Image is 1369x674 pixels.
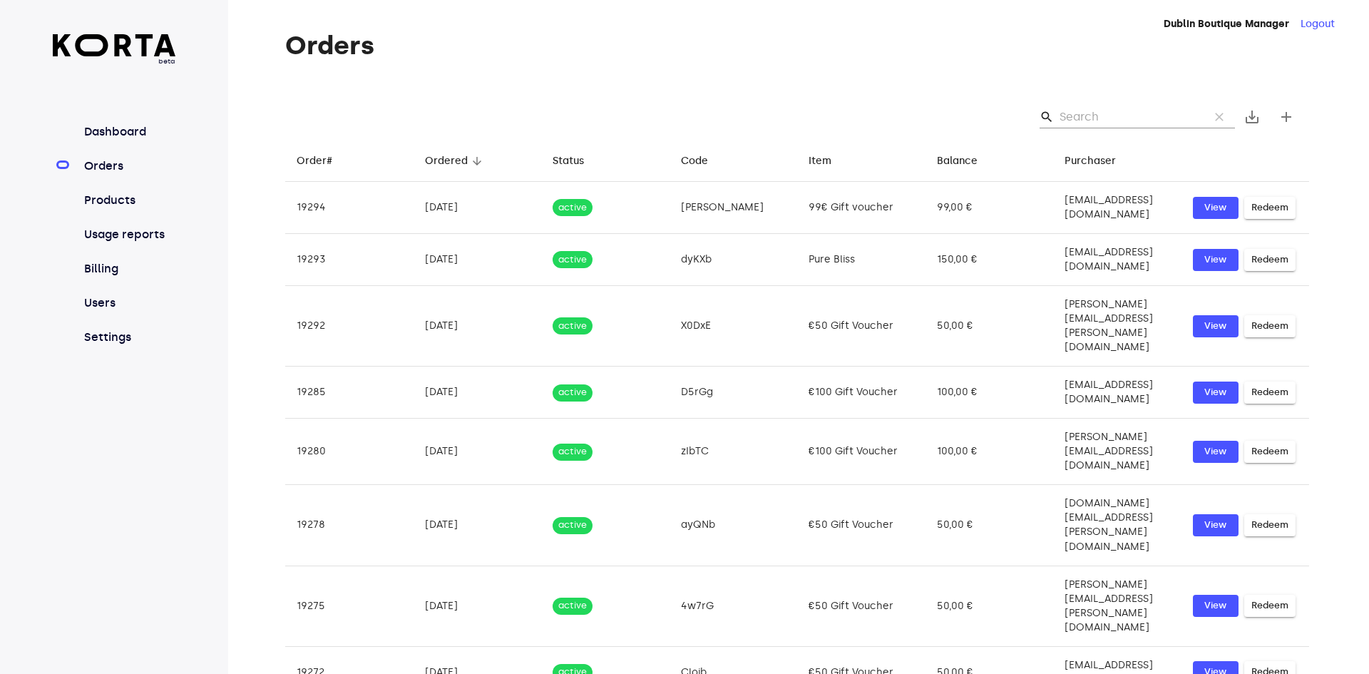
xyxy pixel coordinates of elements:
td: [PERSON_NAME] [670,182,798,234]
td: 19292 [285,286,414,367]
td: 50,00 € [926,566,1054,646]
td: [EMAIL_ADDRESS][DOMAIN_NAME] [1053,367,1181,419]
button: Create new gift card [1269,100,1303,134]
td: dyKXb [670,234,798,286]
span: active [553,201,593,215]
td: zIbTC [670,419,798,485]
td: [PERSON_NAME][EMAIL_ADDRESS][DOMAIN_NAME] [1053,419,1181,485]
span: View [1200,252,1231,268]
span: active [553,599,593,613]
td: [DATE] [414,182,542,234]
td: [EMAIL_ADDRESS][DOMAIN_NAME] [1053,182,1181,234]
span: Redeem [1251,200,1288,216]
td: Pure Bliss [797,234,926,286]
div: Item [809,153,831,170]
td: €100 Gift Voucher [797,367,926,419]
td: [DATE] [414,566,542,646]
button: Redeem [1244,514,1296,536]
button: Redeem [1244,315,1296,337]
span: active [553,386,593,399]
td: [EMAIL_ADDRESS][DOMAIN_NAME] [1053,234,1181,286]
td: [PERSON_NAME][EMAIL_ADDRESS][PERSON_NAME][DOMAIN_NAME] [1053,286,1181,367]
span: beta [53,56,176,66]
span: Code [681,153,727,170]
span: Redeem [1251,252,1288,268]
h1: Orders [285,31,1309,60]
span: Redeem [1251,384,1288,401]
td: [DATE] [414,234,542,286]
button: Redeem [1244,249,1296,271]
div: Code [681,153,708,170]
td: [DATE] [414,286,542,367]
a: Orders [81,158,176,175]
a: Billing [81,260,176,277]
td: €50 Gift Voucher [797,485,926,566]
span: active [553,519,593,532]
span: active [553,253,593,267]
td: 19280 [285,419,414,485]
span: add [1278,108,1295,126]
td: 19275 [285,566,414,646]
button: View [1193,514,1239,536]
span: Order# [297,153,351,170]
td: 50,00 € [926,286,1054,367]
td: 50,00 € [926,485,1054,566]
a: Products [81,192,176,209]
button: View [1193,441,1239,463]
td: ayQNb [670,485,798,566]
td: [DATE] [414,419,542,485]
span: arrow_downward [471,155,483,168]
div: Status [553,153,584,170]
a: Users [81,295,176,312]
span: Redeem [1251,517,1288,533]
td: 100,00 € [926,367,1054,419]
span: save_alt [1244,108,1261,126]
a: Usage reports [81,226,176,243]
button: View [1193,249,1239,271]
td: 99,00 € [926,182,1054,234]
td: 19294 [285,182,414,234]
span: Redeem [1251,444,1288,460]
input: Search [1060,106,1198,128]
div: Purchaser [1065,153,1116,170]
span: Redeem [1251,318,1288,335]
div: Balance [937,153,978,170]
td: 4w7rG [670,566,798,646]
div: Ordered [425,153,468,170]
a: View [1193,595,1239,617]
span: Item [809,153,850,170]
td: €100 Gift Voucher [797,419,926,485]
span: View [1200,444,1231,460]
td: [PERSON_NAME][EMAIL_ADDRESS][PERSON_NAME][DOMAIN_NAME] [1053,566,1181,646]
span: Purchaser [1065,153,1134,170]
td: 19278 [285,485,414,566]
button: Logout [1301,17,1335,31]
button: View [1193,382,1239,404]
span: View [1200,200,1231,216]
button: Redeem [1244,595,1296,617]
td: X0DxE [670,286,798,367]
td: 19293 [285,234,414,286]
button: Redeem [1244,441,1296,463]
button: Redeem [1244,197,1296,219]
a: Settings [81,329,176,346]
td: [DATE] [414,367,542,419]
span: View [1200,517,1231,533]
span: Status [553,153,603,170]
td: 99€ Gift voucher [797,182,926,234]
span: View [1200,318,1231,335]
span: active [553,445,593,459]
img: Korta [53,34,176,56]
button: View [1193,315,1239,337]
td: [DATE] [414,485,542,566]
td: 100,00 € [926,419,1054,485]
span: Balance [937,153,996,170]
button: Redeem [1244,382,1296,404]
a: View [1193,197,1239,219]
span: View [1200,384,1231,401]
td: 150,00 € [926,234,1054,286]
td: €50 Gift Voucher [797,566,926,646]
